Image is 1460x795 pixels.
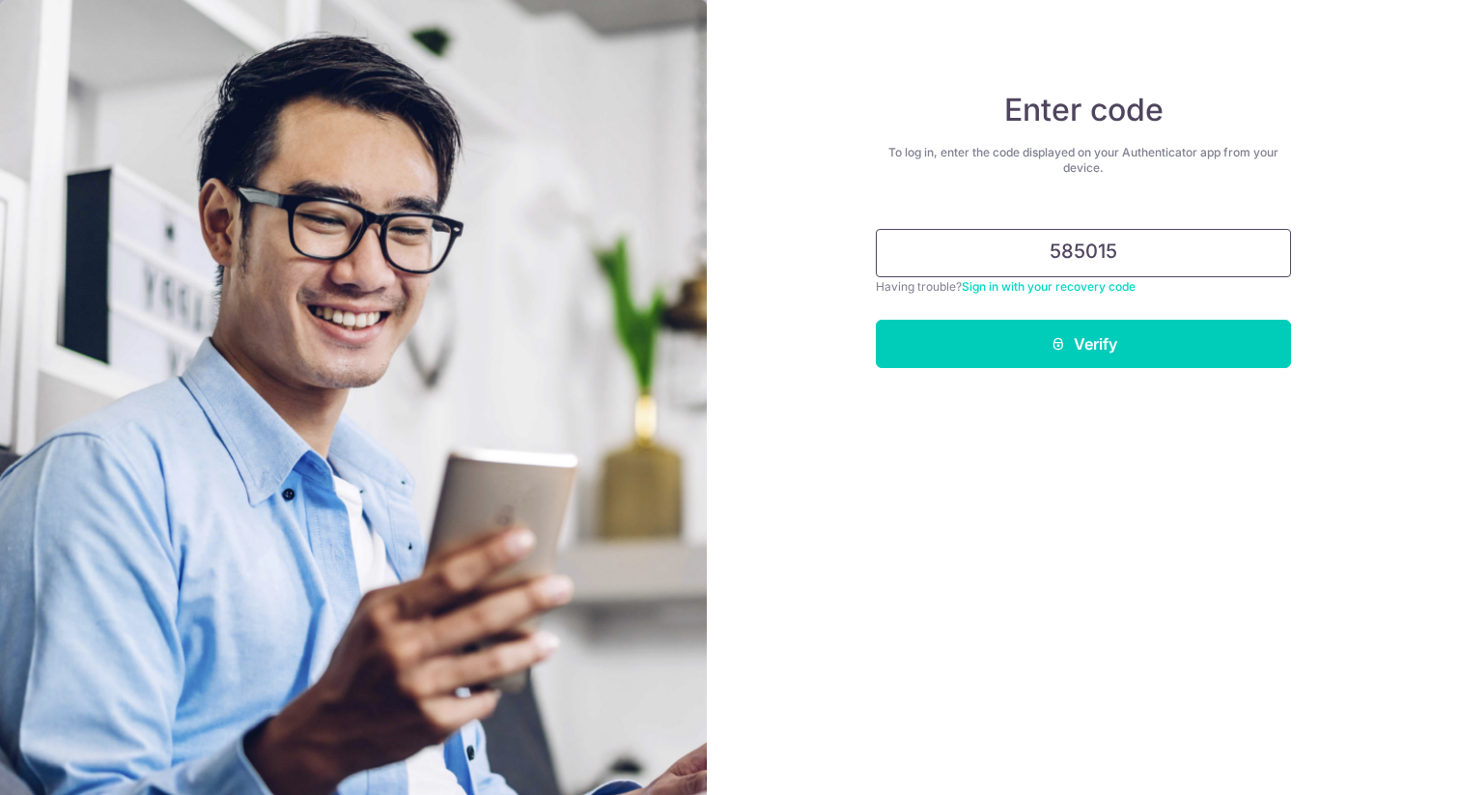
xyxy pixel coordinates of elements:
input: Enter 6 digit code [876,229,1291,277]
button: Verify [876,320,1291,368]
a: Sign in with your recovery code [962,279,1136,294]
div: Having trouble? [876,277,1291,297]
div: To log in, enter the code displayed on your Authenticator app from your device. [876,145,1291,176]
h4: Enter code [876,91,1291,129]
